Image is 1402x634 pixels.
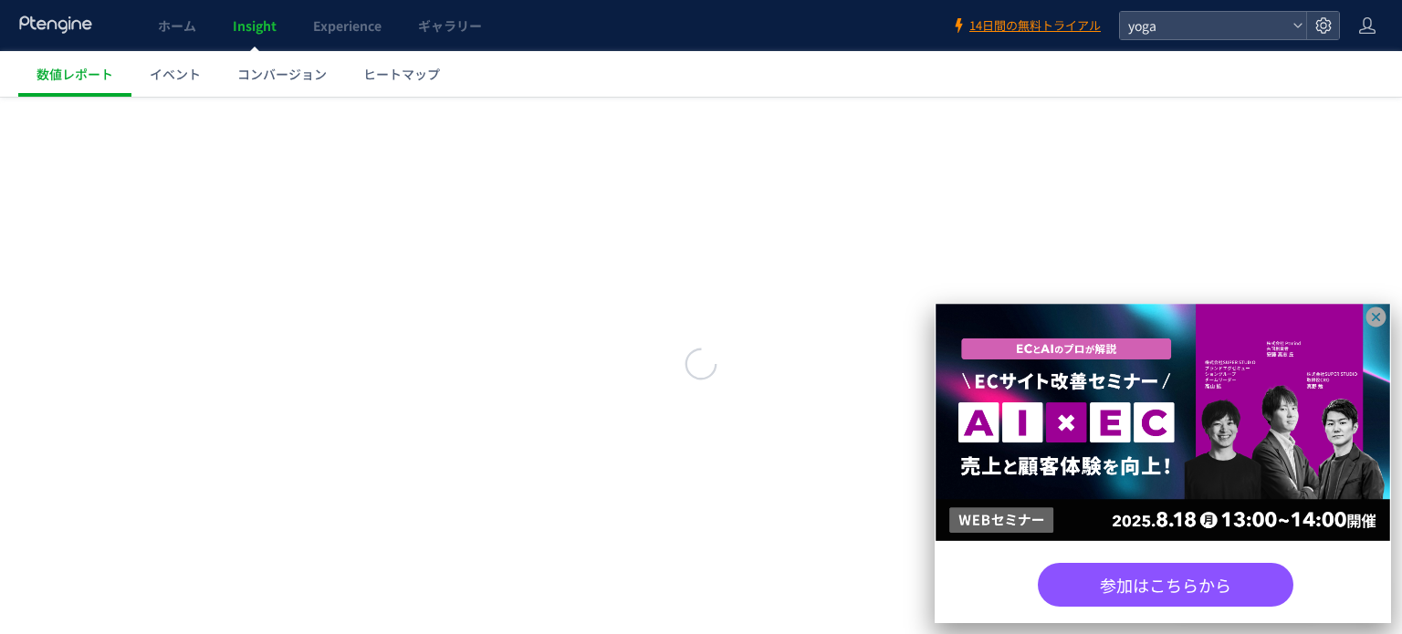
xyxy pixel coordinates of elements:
a: 14日間の無料トライアル [951,17,1101,35]
span: ギャラリー [418,16,482,35]
span: yoga [1123,12,1285,39]
span: ホーム [158,16,196,35]
span: ヒートマップ [363,65,440,83]
span: コンバージョン [237,65,327,83]
span: Insight [233,16,277,35]
span: イベント [150,65,201,83]
span: 数値レポート [37,65,113,83]
span: 14日間の無料トライアル [969,17,1101,35]
span: Experience [313,16,382,35]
